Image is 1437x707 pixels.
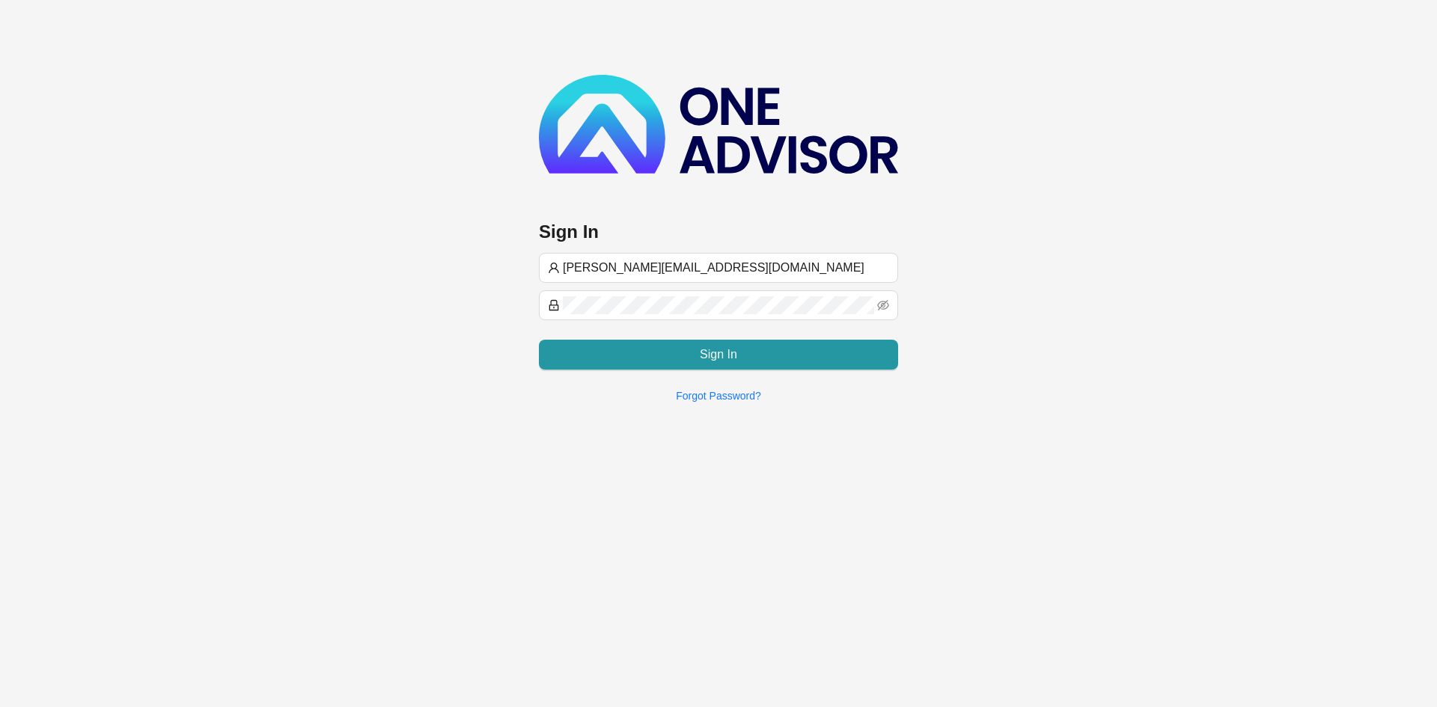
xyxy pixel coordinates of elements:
input: Username [563,259,889,277]
span: user [548,262,560,274]
a: Forgot Password? [676,390,761,402]
img: b89e593ecd872904241dc73b71df2e41-logo-dark.svg [539,75,898,174]
h3: Sign In [539,220,898,244]
span: lock [548,299,560,311]
span: Sign In [700,346,737,364]
span: eye-invisible [877,299,889,311]
button: Sign In [539,340,898,370]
